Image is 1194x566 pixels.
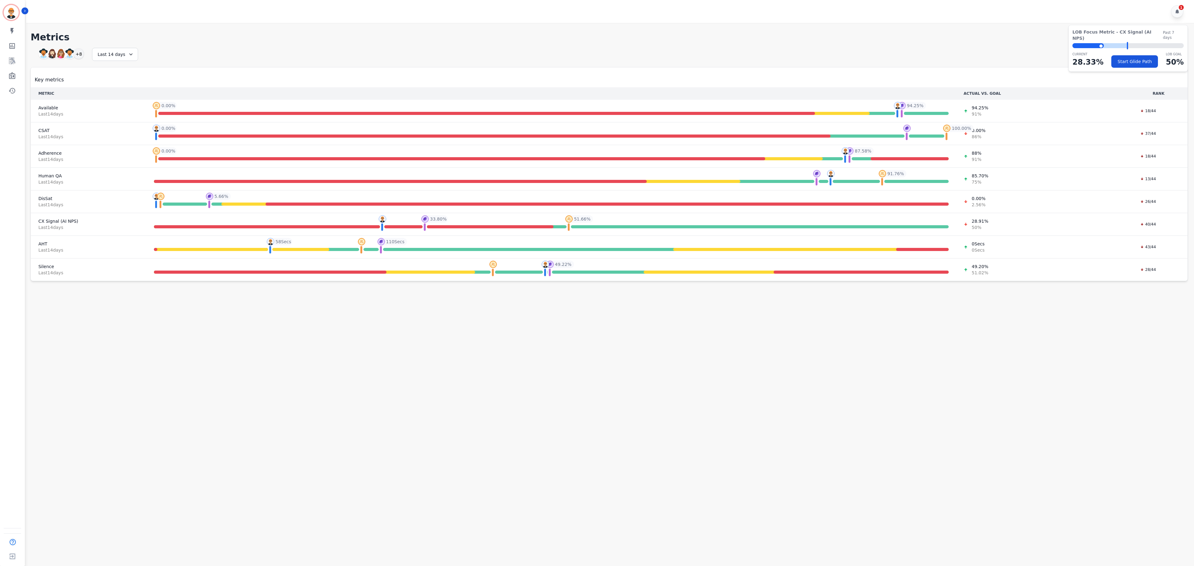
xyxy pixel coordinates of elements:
[1137,267,1159,273] div: 28/44
[827,170,835,177] img: profile-pic
[1072,57,1104,68] p: 28.33 %
[38,247,139,253] span: Last 14 day s
[489,261,497,268] img: profile-pic
[38,111,139,117] span: Last 14 day s
[972,127,985,134] span: 0.00 %
[879,170,886,177] img: profile-pic
[38,202,139,208] span: Last 14 day s
[1137,176,1159,182] div: 13/44
[1179,5,1184,10] div: 1
[842,147,849,155] img: profile-pic
[358,238,365,245] img: profile-pic
[1137,108,1159,114] div: 18/44
[943,125,951,132] img: profile-pic
[4,5,19,20] img: Bordered avatar
[574,216,590,222] span: 51.66 %
[31,87,146,100] th: METRIC
[972,241,984,247] span: 0 Secs
[157,193,164,200] img: profile-pic
[972,224,988,231] span: 50 %
[972,195,985,202] span: 0.00 %
[161,103,175,109] span: 0.00 %
[887,171,904,177] span: 91.76 %
[38,156,139,162] span: Last 14 day s
[1137,153,1159,159] div: 18/44
[38,263,139,270] span: Silence
[38,105,139,111] span: Available
[38,270,139,276] span: Last 14 day s
[546,261,554,268] img: profile-pic
[972,202,985,208] span: 2.56 %
[377,238,385,245] img: profile-pic
[153,193,160,200] img: profile-pic
[894,102,901,109] img: profile-pic
[555,261,572,267] span: 49.22 %
[1130,87,1187,100] th: RANK
[813,170,821,177] img: profile-pic
[956,87,1130,100] th: ACTUAL VS. GOAL
[1111,55,1158,68] button: Start Glide Path
[855,148,871,154] span: 87.58 %
[38,127,139,134] span: CSAT
[267,238,274,245] img: profile-pic
[1137,221,1159,227] div: 40/44
[972,247,984,253] span: 0 Secs
[92,48,138,61] div: Last 14 days
[153,102,160,109] img: profile-pic
[972,263,988,270] span: 49.20 %
[35,76,64,84] span: Key metrics
[972,270,988,276] span: 51.02 %
[1137,130,1159,137] div: 37/44
[38,224,139,231] span: Last 14 day s
[430,216,447,222] span: 33.80 %
[30,32,1188,43] h1: Metrics
[38,173,139,179] span: Human QA
[972,179,988,185] span: 75 %
[1163,30,1184,40] span: Past 7 days
[1166,52,1184,57] p: LOB Goal
[907,103,923,109] span: 94.25 %
[1072,29,1163,41] span: LOB Focus Metric - CX Signal (AI NPS)
[1137,199,1159,205] div: 26/44
[161,148,175,154] span: 0.00 %
[386,239,405,245] span: 110 Secs
[972,218,988,224] span: 28.91 %
[542,261,549,268] img: profile-pic
[972,134,985,140] span: 86 %
[1072,52,1104,57] p: CURRENT
[38,218,139,224] span: CX Signal (AI NPS)
[1166,57,1184,68] p: 50 %
[898,102,906,109] img: profile-pic
[215,193,228,199] span: 5.66 %
[38,179,139,185] span: Last 14 day s
[38,134,139,140] span: Last 14 day s
[972,111,988,117] span: 91 %
[153,125,160,132] img: profile-pic
[1072,43,1104,48] div: ⬤
[421,215,429,223] img: profile-pic
[972,150,981,156] span: 88 %
[73,48,84,59] div: +8
[972,105,988,111] span: 94.25 %
[275,239,291,245] span: 58 Secs
[846,147,854,155] img: profile-pic
[972,156,981,162] span: 91 %
[206,193,213,200] img: profile-pic
[38,241,139,247] span: AHT
[952,125,971,131] span: 100.00 %
[1137,244,1159,250] div: 43/44
[972,173,988,179] span: 85.70 %
[161,125,175,131] span: 0.00 %
[38,150,139,156] span: Adherence
[379,215,386,223] img: profile-pic
[565,215,573,223] img: profile-pic
[153,147,160,155] img: profile-pic
[38,195,139,202] span: DisSat
[903,125,911,132] img: profile-pic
